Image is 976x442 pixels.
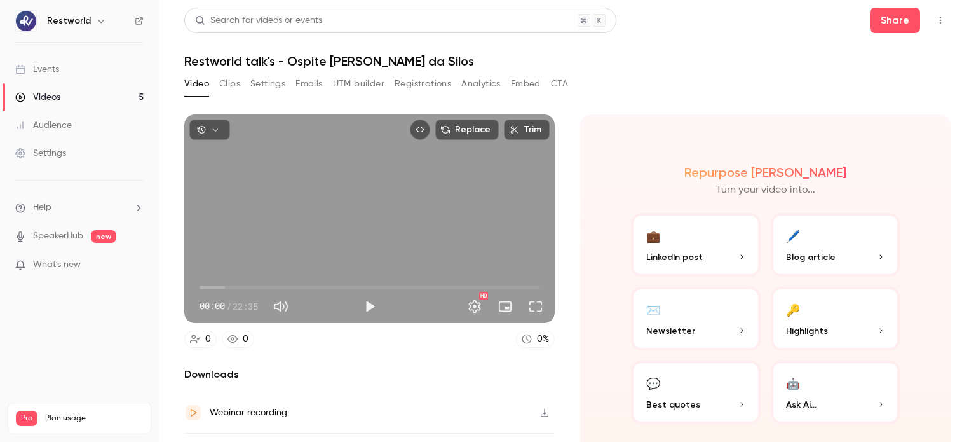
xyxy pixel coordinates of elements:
[631,361,761,424] button: 💬Best quotes
[184,53,951,69] h1: Restworld talk's - Ospite [PERSON_NAME] da Silos
[15,91,60,104] div: Videos
[646,251,703,264] span: LinkedIn post
[16,411,37,426] span: Pro
[395,74,451,94] button: Registrations
[184,367,555,382] h2: Downloads
[771,213,900,277] button: 🖊️Blog article
[771,287,900,350] button: 🔑Highlights
[15,119,72,132] div: Audience
[16,11,36,31] img: Restworld
[128,259,144,271] iframe: Noticeable Trigger
[516,331,555,348] a: 0%
[930,10,951,31] button: Top Bar Actions
[357,294,383,319] button: Play
[716,183,815,198] p: Turn your video into...
[210,405,287,420] div: Webinar recording
[523,294,548,319] button: Full screen
[646,226,660,245] div: 💼
[786,324,828,338] span: Highlights
[200,300,258,313] div: 00:00
[33,201,51,214] span: Help
[551,74,568,94] button: CTA
[250,74,285,94] button: Settings
[646,324,695,338] span: Newsletter
[786,300,800,319] div: 🔑
[462,294,487,319] button: Settings
[631,287,761,350] button: ✉️Newsletter
[461,74,501,94] button: Analytics
[47,15,91,27] h6: Restworld
[45,413,143,424] span: Plan usage
[684,165,846,180] h2: Repurpose [PERSON_NAME]
[295,74,322,94] button: Emails
[492,294,518,319] button: Turn on miniplayer
[870,8,920,33] button: Share
[333,74,384,94] button: UTM builder
[786,373,800,393] div: 🤖
[184,331,217,348] a: 0
[33,258,81,272] span: What's new
[786,226,800,245] div: 🖊️
[222,331,254,348] a: 0
[33,230,83,243] a: SpeakerHub
[479,292,488,300] div: HD
[200,300,225,313] span: 00:00
[631,213,761,277] button: 💼LinkedIn post
[786,251,836,264] span: Blog article
[537,333,549,346] div: 0 %
[205,333,211,346] div: 0
[243,333,248,346] div: 0
[91,230,116,243] span: new
[646,373,660,393] div: 💬
[184,74,209,94] button: Video
[219,74,240,94] button: Clips
[786,398,817,411] span: Ask Ai...
[435,120,499,140] button: Replace
[226,300,231,313] span: /
[15,63,59,76] div: Events
[15,147,66,160] div: Settings
[511,74,541,94] button: Embed
[646,398,700,411] span: Best quotes
[504,120,550,140] button: Trim
[410,120,430,140] button: Embed video
[15,201,144,214] li: help-dropdown-opener
[646,300,660,319] div: ✉️
[268,294,294,319] button: Mute
[233,300,258,313] span: 22:35
[771,361,900,424] button: 🤖Ask Ai...
[195,14,322,27] div: Search for videos or events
